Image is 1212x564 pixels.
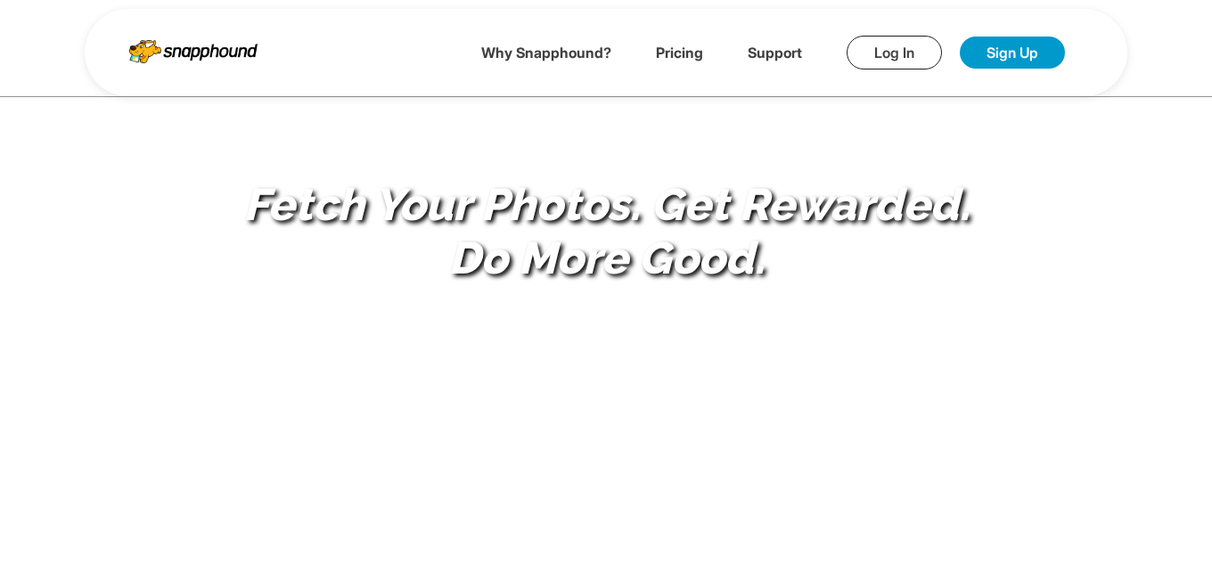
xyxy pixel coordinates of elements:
[232,178,980,285] h1: Fetch Your Photos. Get Rewarded. Do More Good.
[129,33,258,63] img: Snapphound Logo
[748,44,802,61] a: Support
[960,37,1065,69] a: Sign Up
[656,44,703,61] a: Pricing
[847,36,942,69] a: Log In
[481,44,611,61] a: Why Snapphound?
